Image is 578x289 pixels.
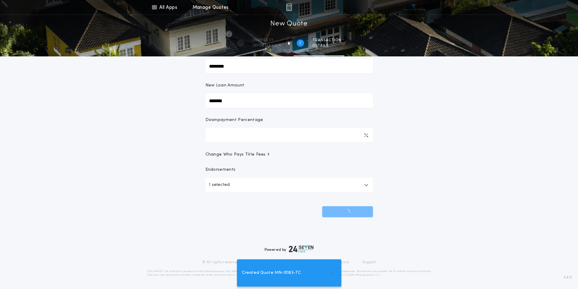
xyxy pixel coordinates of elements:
p: Downpayment Percentage [205,117,263,123]
input: Downpayment Percentage [205,128,373,143]
p: New Loan Amount [205,82,245,89]
h2: 2 [299,41,301,45]
span: Property [253,38,281,43]
input: New Loan Amount [205,93,373,108]
p: Endorsements [205,167,373,173]
span: Change Who Pays Title Fees [205,152,271,158]
div: Powered by [265,245,314,253]
p: 1 selected [209,181,230,189]
img: vs-icon [402,4,425,10]
img: logo [289,245,314,253]
button: Change Who Pays Title Fees [205,152,373,158]
h1: New Quote [270,19,307,29]
span: Created Quote MN-10183-TC [242,270,301,276]
span: information [253,43,281,48]
button: 1 selected [205,178,373,192]
img: img [286,4,292,11]
span: Transaction [313,38,341,43]
span: details [313,43,341,48]
input: Sale Price [205,59,373,73]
